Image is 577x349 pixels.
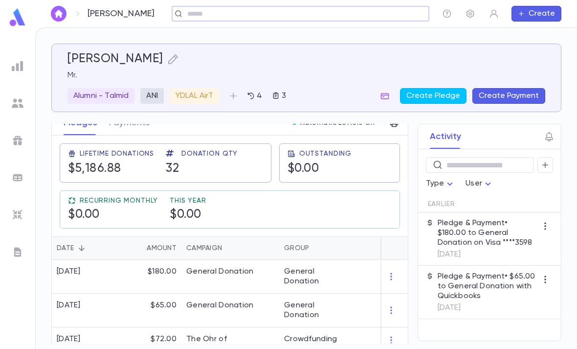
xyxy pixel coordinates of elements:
div: $180.00 [118,260,181,294]
span: Recurring Monthly [80,197,158,205]
div: Date [52,236,118,260]
button: Create [511,6,561,22]
span: Outstanding [299,150,352,158]
div: General Donation [284,301,348,320]
div: Amount [118,236,181,260]
img: batches_grey.339ca447c9d9533ef1741baa751efc33.svg [12,172,23,184]
p: [DATE] [438,303,537,313]
div: [DATE] [57,334,81,344]
button: Sort [131,240,147,256]
h5: $0.00 [170,208,201,222]
p: 3 [280,91,286,101]
button: Activity [430,124,461,149]
button: Sort [74,240,89,256]
h5: $0.00 [288,162,319,176]
button: 4 [241,88,268,104]
span: Donation Qty [181,150,238,158]
div: General Donation [186,267,253,277]
div: Alumni - Talmid [67,88,134,104]
h5: [PERSON_NAME] [67,52,163,67]
img: imports_grey.530a8a0e642e233f2baf0ef88e8c9fcb.svg [12,209,23,221]
div: $65.00 [118,294,181,327]
button: 3 [268,88,290,104]
p: Pledge & Payment • $65.00 to General Donation with Quickbooks [438,272,537,301]
div: User [466,174,494,193]
div: Paid [353,236,448,260]
button: Sort [222,240,238,256]
div: [DATE] [57,301,81,310]
p: Pledge & Payment • $180.00 to General Donation on Visa ****3598 [438,218,537,248]
span: User [466,180,482,187]
div: General Donation [186,301,253,310]
div: Group [284,236,309,260]
div: Crowdfunding [284,334,337,344]
span: Lifetime Donations [80,150,154,158]
button: Create Pledge [400,88,466,104]
div: Amount [147,236,177,260]
p: [PERSON_NAME] [88,8,155,19]
button: Create Payment [472,88,545,104]
div: Group [279,236,353,260]
p: 4 [255,91,262,101]
p: ANI [146,91,157,101]
img: letters_grey.7941b92b52307dd3b8a917253454ce1c.svg [12,246,23,258]
p: Alumni - Talmid [73,91,129,101]
h5: $5,186.88 [68,162,121,176]
p: [DATE] [438,250,537,259]
div: Campaign [186,236,222,260]
img: students_grey.60c7aba0da46da39d6d829b817ac14fc.svg [12,97,23,109]
div: ANI [140,88,163,104]
span: Type [426,180,444,187]
div: General Donation [284,267,348,286]
img: logo [8,8,27,27]
h5: $0.00 [68,208,100,222]
p: YDLAL AirT [176,91,214,101]
span: This Year [170,197,206,205]
img: home_white.a664292cf8c1dea59945f0da9f25487c.svg [53,10,65,18]
div: [DATE] [57,267,81,277]
span: Earlier [428,200,455,208]
p: Mr. [67,70,545,80]
div: YDLAL AirT [170,88,220,104]
div: Type [426,174,456,193]
h5: 32 [166,162,179,176]
button: Sort [309,240,325,256]
div: Date [57,236,74,260]
div: Campaign [181,236,279,260]
img: reports_grey.c525e4749d1bce6a11f5fe2a8de1b229.svg [12,60,23,72]
img: campaigns_grey.99e729a5f7ee94e3726e6486bddda8f1.svg [12,135,23,146]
